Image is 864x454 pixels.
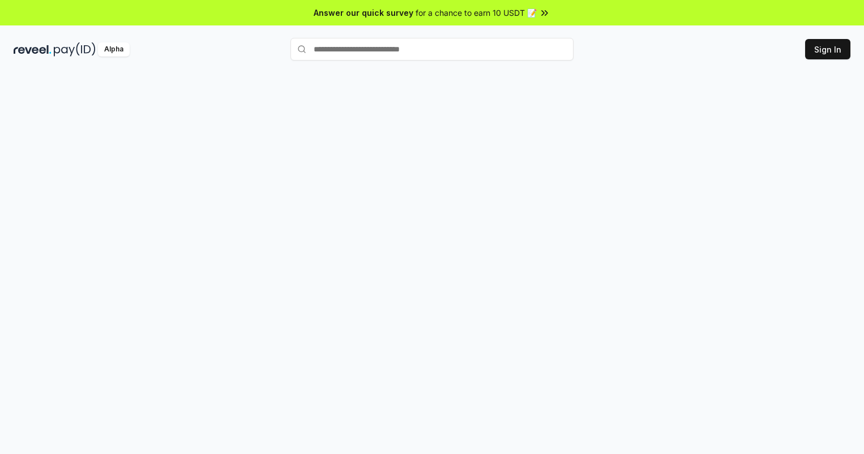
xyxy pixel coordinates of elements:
img: reveel_dark [14,42,52,57]
div: Alpha [98,42,130,57]
img: pay_id [54,42,96,57]
button: Sign In [805,39,850,59]
span: for a chance to earn 10 USDT 📝 [416,7,537,19]
span: Answer our quick survey [314,7,413,19]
